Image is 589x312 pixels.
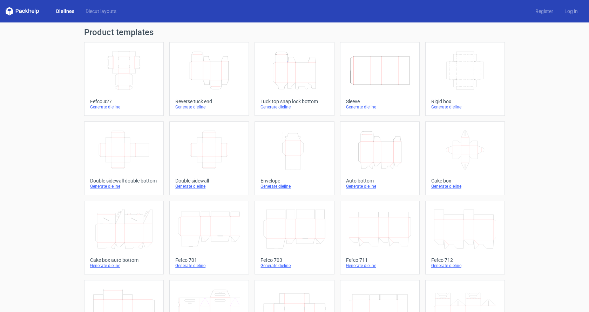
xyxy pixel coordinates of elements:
div: Generate dieline [431,184,499,189]
div: Fefco 712 [431,257,499,263]
div: Generate dieline [260,263,328,268]
a: Diecut layouts [80,8,122,15]
a: Fefco 427Generate dieline [84,42,164,116]
div: Generate dieline [431,104,499,110]
div: Generate dieline [90,263,158,268]
a: Double sidewall double bottomGenerate dieline [84,121,164,195]
a: Fefco 711Generate dieline [340,201,420,274]
a: Dielines [50,8,80,15]
div: Auto bottom [346,178,414,184]
a: Reverse tuck endGenerate dieline [169,42,249,116]
div: Generate dieline [260,184,328,189]
a: Double sidewallGenerate dieline [169,121,249,195]
h1: Product templates [84,28,505,36]
div: Generate dieline [346,104,414,110]
a: EnvelopeGenerate dieline [255,121,334,195]
div: Generate dieline [175,104,243,110]
div: Generate dieline [175,263,243,268]
div: Envelope [260,178,328,184]
div: Cake box [431,178,499,184]
div: Generate dieline [431,263,499,268]
div: Generate dieline [346,184,414,189]
a: Cake box auto bottomGenerate dieline [84,201,164,274]
a: Rigid boxGenerate dieline [425,42,505,116]
a: Fefco 712Generate dieline [425,201,505,274]
div: Generate dieline [346,263,414,268]
div: Generate dieline [90,104,158,110]
a: Auto bottomGenerate dieline [340,121,420,195]
div: Generate dieline [260,104,328,110]
div: Fefco 701 [175,257,243,263]
div: Generate dieline [90,184,158,189]
a: Fefco 703Generate dieline [255,201,334,274]
div: Double sidewall [175,178,243,184]
div: Reverse tuck end [175,99,243,104]
div: Fefco 427 [90,99,158,104]
div: Fefco 703 [260,257,328,263]
div: Cake box auto bottom [90,257,158,263]
a: Cake boxGenerate dieline [425,121,505,195]
div: Rigid box [431,99,499,104]
a: Log in [559,8,583,15]
div: Double sidewall double bottom [90,178,158,184]
a: Tuck top snap lock bottomGenerate dieline [255,42,334,116]
a: SleeveGenerate dieline [340,42,420,116]
div: Fefco 711 [346,257,414,263]
div: Generate dieline [175,184,243,189]
div: Sleeve [346,99,414,104]
a: Register [530,8,559,15]
div: Tuck top snap lock bottom [260,99,328,104]
a: Fefco 701Generate dieline [169,201,249,274]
